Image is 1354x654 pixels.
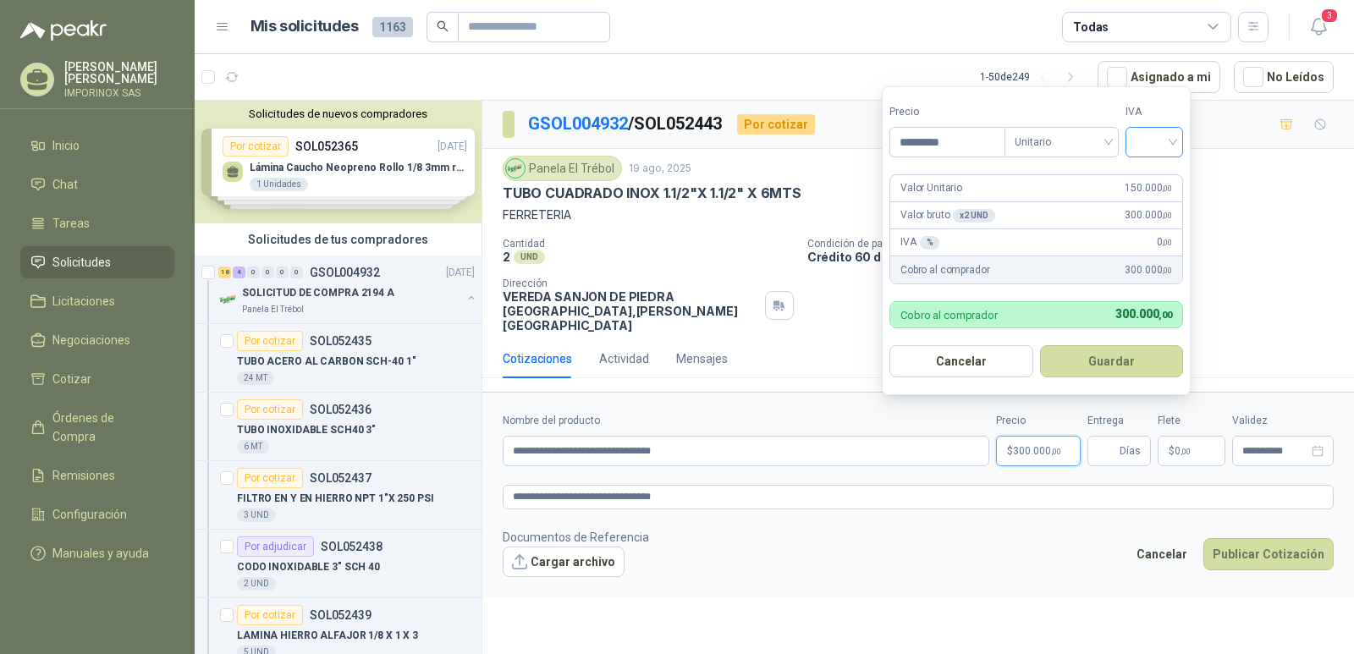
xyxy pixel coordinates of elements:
p: [DATE] [446,265,475,281]
p: Cobro al comprador [900,262,989,278]
p: VEREDA SANJON DE PIEDRA [GEOGRAPHIC_DATA] , [PERSON_NAME][GEOGRAPHIC_DATA] [503,289,758,332]
p: 2 [503,250,510,264]
p: SOL052436 [310,404,372,415]
div: Todas [1073,18,1109,36]
a: Por cotizarSOL052436TUBO INOXIDABLE SCH40 3"6 MT [195,393,482,461]
p: Cantidad [503,238,794,250]
p: SOL052435 [310,335,372,347]
div: 2 UND [237,577,276,591]
span: Configuración [52,505,127,524]
a: Solicitudes [20,246,174,278]
label: Precio [889,104,1004,120]
p: IVA [900,234,939,250]
p: CODO INOXIDABLE 3" SCH 40 [237,559,380,575]
span: Inicio [52,136,80,155]
p: 19 ago, 2025 [629,161,691,177]
p: [PERSON_NAME] [PERSON_NAME] [64,61,174,85]
div: Por adjudicar [237,536,314,557]
p: $ 0,00 [1158,436,1225,466]
span: 300.000 [1125,262,1172,278]
span: search [437,20,449,32]
div: Mensajes [676,349,728,368]
span: Órdenes de Compra [52,409,158,446]
button: No Leídos [1234,61,1334,93]
div: 24 MT [237,371,274,385]
label: Precio [996,413,1081,429]
a: Tareas [20,207,174,239]
div: Solicitudes de nuevos compradoresPor cotizarSOL052365[DATE] Lámina Caucho Neopreno Rollo 1/8 3mm ... [195,101,482,223]
p: SOLICITUD DE COMPRA 2194 A [242,285,394,301]
span: Cotizar [52,370,91,388]
p: LAMINA HIERRO ALFAJOR 1/8 X 1 X 3 [237,628,418,644]
p: Condición de pago [807,238,1347,250]
button: Publicar Cotización [1203,538,1334,570]
p: $300.000,00 [996,436,1081,466]
button: Cancelar [1127,538,1197,570]
p: / SOL052443 [528,111,724,137]
span: 0 [1175,446,1191,456]
div: 0 [247,267,260,278]
div: x 2 UND [953,209,994,223]
div: 0 [276,267,289,278]
div: Solicitudes de tus compradores [195,223,482,256]
label: Entrega [1087,413,1151,429]
span: $ [1169,446,1175,456]
button: Solicitudes de nuevos compradores [201,107,475,120]
div: Por cotizar [737,114,815,135]
span: Unitario [1015,129,1109,155]
p: Crédito 60 días [807,250,1347,264]
p: Panela El Trébol [242,303,304,316]
p: SOL052437 [310,472,372,484]
a: Por cotizarSOL052437FILTRO EN Y EN HIERRO NPT 1"X 250 PSI3 UND [195,461,482,530]
div: 3 UND [237,508,276,522]
p: Cobro al comprador [900,310,998,321]
span: 300.000 [1115,307,1172,321]
span: 300.000 [1013,446,1061,456]
div: Por cotizar [237,331,303,351]
a: Por cotizarSOL052435TUBO ACERO AL CARBON SCH-40 1"24 MT [195,324,482,393]
p: SOL052439 [310,609,372,621]
span: Solicitudes [52,253,111,272]
button: Cancelar [889,345,1033,377]
div: UND [514,250,545,264]
img: Company Logo [506,159,525,178]
span: ,00 [1162,238,1172,247]
span: Chat [52,175,78,194]
span: Tareas [52,214,90,233]
span: 300.000 [1125,207,1172,223]
span: ,00 [1162,266,1172,275]
span: 0 [1157,234,1172,250]
span: 1163 [372,17,413,37]
span: ,00 [1162,184,1172,193]
a: Inicio [20,129,174,162]
a: Remisiones [20,459,174,492]
span: ,00 [1051,447,1061,456]
div: 4 [233,267,245,278]
span: Días [1120,437,1141,465]
p: SOL052438 [321,541,383,552]
p: Valor Unitario [900,180,962,196]
a: Configuración [20,498,174,530]
label: Flete [1158,413,1225,429]
label: Nombre del producto [503,413,989,429]
label: Validez [1232,413,1334,429]
img: Company Logo [218,289,239,310]
span: Licitaciones [52,292,115,311]
button: Asignado a mi [1098,61,1220,93]
button: Guardar [1040,345,1184,377]
button: Cargar archivo [503,547,625,577]
span: 150.000 [1125,180,1172,196]
a: GSOL004932 [528,113,628,134]
p: TUBO ACERO AL CARBON SCH-40 1" [237,354,416,370]
span: 3 [1320,8,1339,24]
span: ,00 [1181,447,1191,456]
p: FILTRO EN Y EN HIERRO NPT 1"X 250 PSI [237,491,434,507]
div: 18 [218,267,231,278]
div: 0 [290,267,303,278]
div: 0 [261,267,274,278]
p: FERRETERIA [503,206,1334,224]
span: ,00 [1159,310,1172,321]
span: Manuales y ayuda [52,544,149,563]
div: Por cotizar [237,468,303,488]
p: Dirección [503,278,758,289]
